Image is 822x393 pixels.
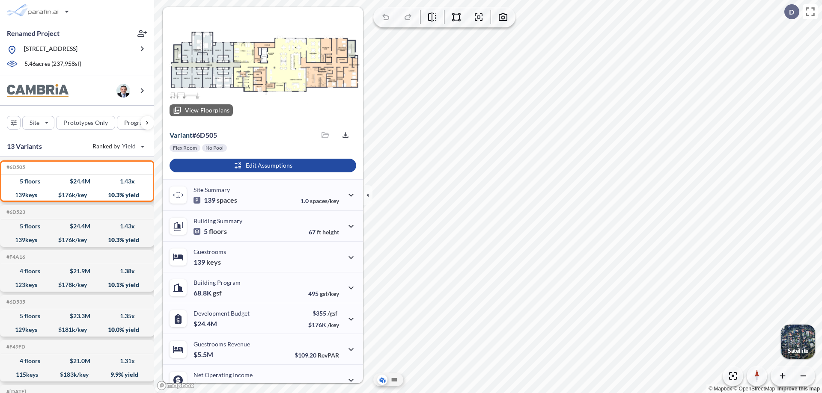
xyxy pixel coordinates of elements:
[30,118,39,127] p: Site
[377,375,387,385] button: Aerial View
[194,258,221,266] p: 139
[157,381,194,390] a: Mapbox homepage
[194,279,241,286] p: Building Program
[217,196,237,204] span: spaces
[328,310,337,317] span: /gsf
[308,321,339,328] p: $176K
[733,386,775,392] a: OpenStreetMap
[389,375,399,385] button: Site Plan
[789,8,794,16] p: D
[122,142,136,151] span: Yield
[5,209,25,215] h5: Click to copy the code
[320,290,339,297] span: gsf/key
[328,321,339,328] span: /key
[117,116,163,130] button: Program
[194,371,253,378] p: Net Operating Income
[213,289,222,297] span: gsf
[781,325,815,359] button: Switcher ImageSatellite
[709,386,732,392] a: Mapbox
[24,59,81,69] p: 5.46 acres ( 237,958 sf)
[318,352,339,359] span: RevPAR
[310,197,339,204] span: spaces/key
[194,289,222,297] p: 68.8K
[194,217,242,225] p: Building Summary
[124,118,148,127] p: Program
[246,161,292,170] p: Edit Assumptions
[5,344,25,350] h5: Click to copy the code
[320,382,339,390] span: margin
[7,141,42,151] p: 13 Variants
[206,258,221,266] span: keys
[303,382,339,390] p: 45.0%
[170,131,192,139] span: Variant
[170,131,217,139] p: # 6d505
[194,310,250,317] p: Development Budget
[301,197,339,204] p: 1.0
[116,84,130,98] img: user logo
[209,227,227,236] span: floors
[194,350,214,359] p: $5.5M
[194,186,230,193] p: Site Summary
[788,347,808,354] p: Satellite
[194,227,227,236] p: 5
[308,310,339,317] p: $355
[7,29,60,38] p: Renamed Project
[777,386,820,392] a: Improve this map
[194,340,250,348] p: Guestrooms Revenue
[194,196,237,204] p: 139
[185,107,229,114] p: View Floorplans
[322,228,339,236] span: height
[7,84,68,98] img: BrandImage
[317,228,321,236] span: ft
[295,352,339,359] p: $109.20
[205,145,223,151] p: No Pool
[24,44,77,55] p: [STREET_ADDRESS]
[781,325,815,359] img: Switcher Image
[56,116,115,130] button: Prototypes Only
[194,381,214,390] p: $2.5M
[170,159,356,172] button: Edit Assumptions
[86,139,150,153] button: Ranked by Yield
[22,116,54,130] button: Site
[194,319,218,328] p: $24.4M
[5,254,25,260] h5: Click to copy the code
[194,248,226,255] p: Guestrooms
[63,118,108,127] p: Prototypes Only
[308,290,339,297] p: 495
[5,299,25,305] h5: Click to copy the code
[5,164,25,170] h5: Click to copy the code
[173,145,197,151] p: Flex Room
[309,228,339,236] p: 67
